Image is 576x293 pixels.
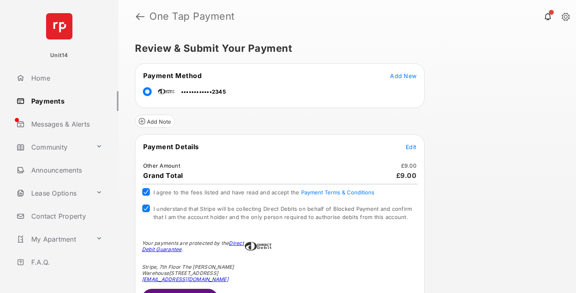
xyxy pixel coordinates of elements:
[135,115,175,128] button: Add Note
[396,171,417,180] span: £9.00
[46,13,72,39] img: svg+xml;base64,PHN2ZyB4bWxucz0iaHR0cDovL3d3dy53My5vcmcvMjAwMC9zdmciIHdpZHRoPSI2NCIgaGVpZ2h0PSI2NC...
[13,68,118,88] a: Home
[149,12,235,21] strong: One Tap Payment
[181,88,226,95] span: ••••••••••••2345
[143,162,181,169] td: Other Amount
[153,189,374,196] span: I agree to the fees listed and have read and accept the
[153,205,412,220] span: I understand that Stripe will be collecting Direct Debits on behalf of Blocked Payment and confir...
[143,143,199,151] span: Payment Details
[406,143,416,150] span: Edit
[142,264,245,282] div: Stripe, 7th Floor The [PERSON_NAME] Warehouse [STREET_ADDRESS]
[13,160,118,180] a: Announcements
[13,137,93,157] a: Community
[143,72,202,80] span: Payment Method
[13,91,118,111] a: Payments
[13,229,93,249] a: My Apartment
[301,189,374,196] button: I agree to the fees listed and have read and accept the
[390,72,416,80] button: Add New
[142,276,228,282] a: [EMAIL_ADDRESS][DOMAIN_NAME]
[135,44,553,53] h5: Review & Submit Your Payment
[390,72,416,79] span: Add New
[142,240,245,252] div: Your payments are protected by the .
[13,114,118,134] a: Messages & Alerts
[50,51,68,60] p: Unit14
[13,252,118,272] a: F.A.Q.
[13,183,93,203] a: Lease Options
[142,240,244,252] a: Direct Debit Guarantee
[406,143,416,151] button: Edit
[13,206,118,226] a: Contact Property
[401,162,417,169] td: £9.00
[143,171,183,180] span: Grand Total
